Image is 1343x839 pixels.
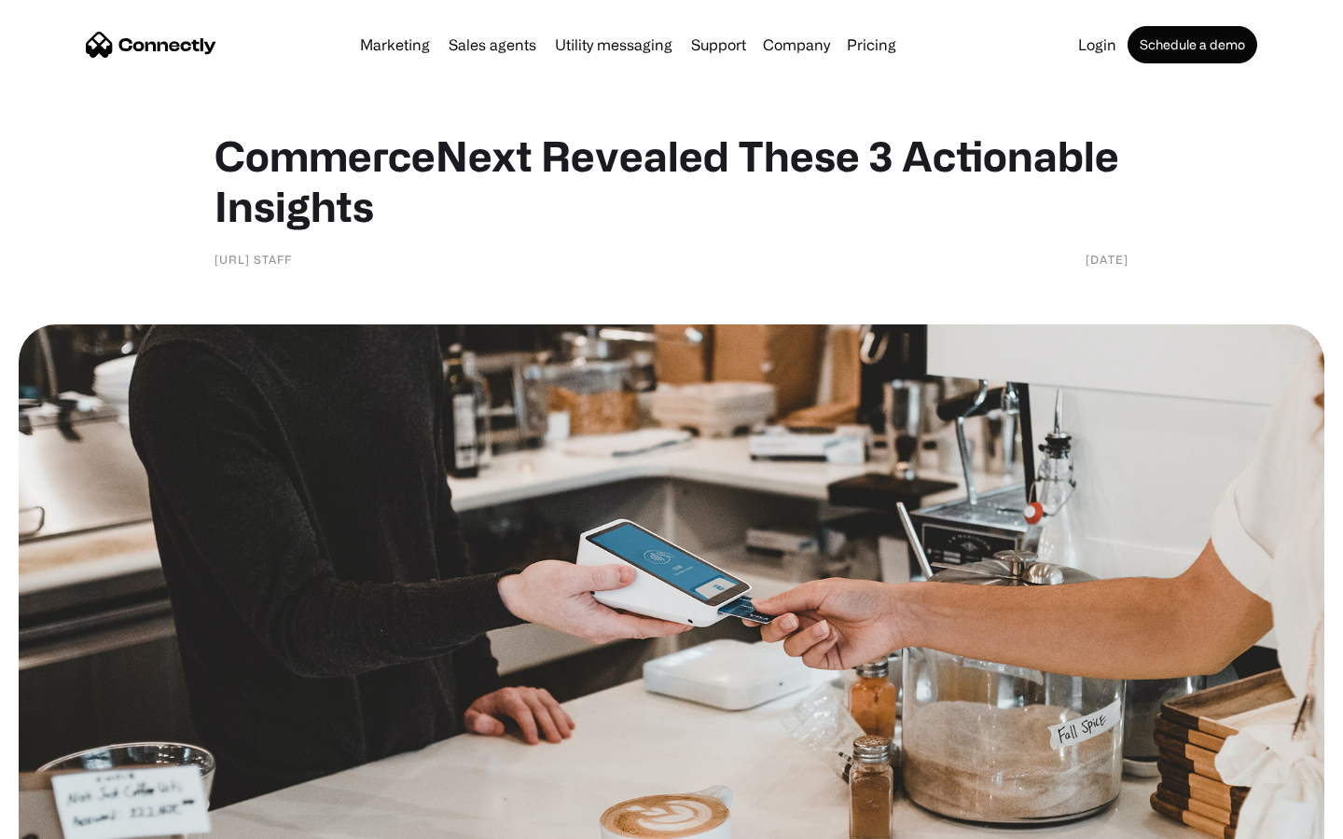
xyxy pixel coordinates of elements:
[1071,37,1124,52] a: Login
[547,37,680,52] a: Utility messaging
[839,37,904,52] a: Pricing
[441,37,544,52] a: Sales agents
[1128,26,1257,63] a: Schedule a demo
[215,131,1128,231] h1: CommerceNext Revealed These 3 Actionable Insights
[215,250,292,268] div: [URL] Staff
[684,37,754,52] a: Support
[37,806,112,832] ul: Language list
[19,806,112,832] aside: Language selected: English
[1086,250,1128,268] div: [DATE]
[353,37,437,52] a: Marketing
[763,32,830,58] div: Company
